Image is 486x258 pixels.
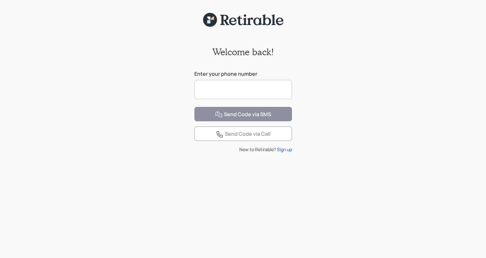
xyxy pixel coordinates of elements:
div: Send Code via Call [216,130,270,138]
button: Send Code via Call [194,126,292,141]
h2: Welcome back! [212,47,274,57]
label: Enter your phone number [194,70,292,77]
div: Send Code via SMS [215,111,271,118]
button: Send Code via SMS [194,107,292,121]
div: Sign up [277,146,292,153]
div: New to Retirable? [194,146,292,153]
